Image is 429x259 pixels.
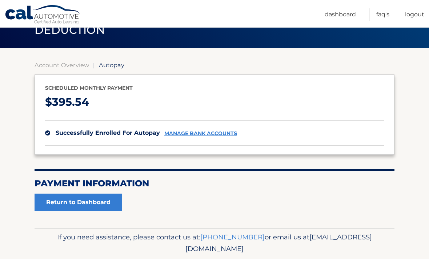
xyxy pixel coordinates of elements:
p: If you need assistance, please contact us at: or email us at [39,231,390,255]
a: FAQ's [376,8,389,21]
p: Scheduled monthly payment [45,84,384,93]
a: Logout [405,8,424,21]
span: Autopay [99,61,124,69]
a: Cal Automotive [5,5,81,26]
a: [PHONE_NUMBER] [200,233,265,241]
span: successfully enrolled for autopay [56,129,160,136]
h2: Payment Information [35,178,394,189]
span: 395.54 [52,95,89,109]
a: Account Overview [35,61,89,69]
a: manage bank accounts [164,130,237,137]
img: check.svg [45,130,50,135]
p: $ [45,93,384,112]
a: Return to Dashboard [35,194,122,211]
a: Dashboard [325,8,356,21]
span: | [93,61,95,69]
